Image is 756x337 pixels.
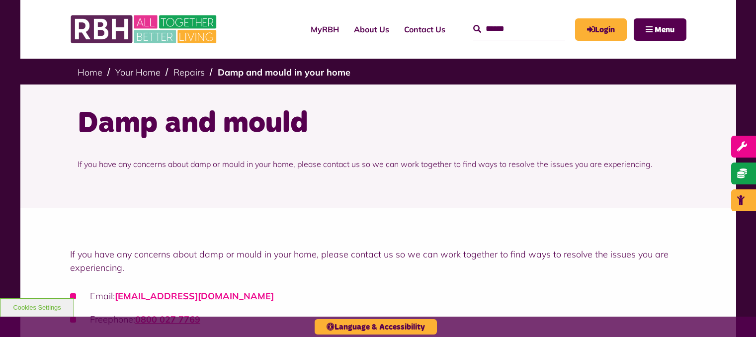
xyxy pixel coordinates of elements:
img: RBH [70,10,219,49]
span: Menu [655,26,674,34]
p: If you have any concerns about damp or mould in your home, please contact us so we can work toget... [78,143,679,185]
li: Freephone: [70,313,686,326]
a: Home [78,67,102,78]
h1: Damp and mould [78,104,679,143]
button: Navigation [634,18,686,41]
a: About Us [346,16,397,43]
a: Damp and mould in your home [218,67,350,78]
a: [EMAIL_ADDRESS][DOMAIN_NAME] [115,290,274,302]
button: Language & Accessibility [315,319,437,335]
a: Repairs [173,67,205,78]
iframe: Netcall Web Assistant for live chat [711,292,756,337]
a: Your Home [115,67,161,78]
a: Contact Us [397,16,453,43]
li: Email: [70,289,686,303]
a: 0800 027 7769 [135,314,200,325]
p: If you have any concerns about damp or mould in your home, please contact us so we can work toget... [70,248,686,274]
a: MyRBH [575,18,627,41]
a: MyRBH [303,16,346,43]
